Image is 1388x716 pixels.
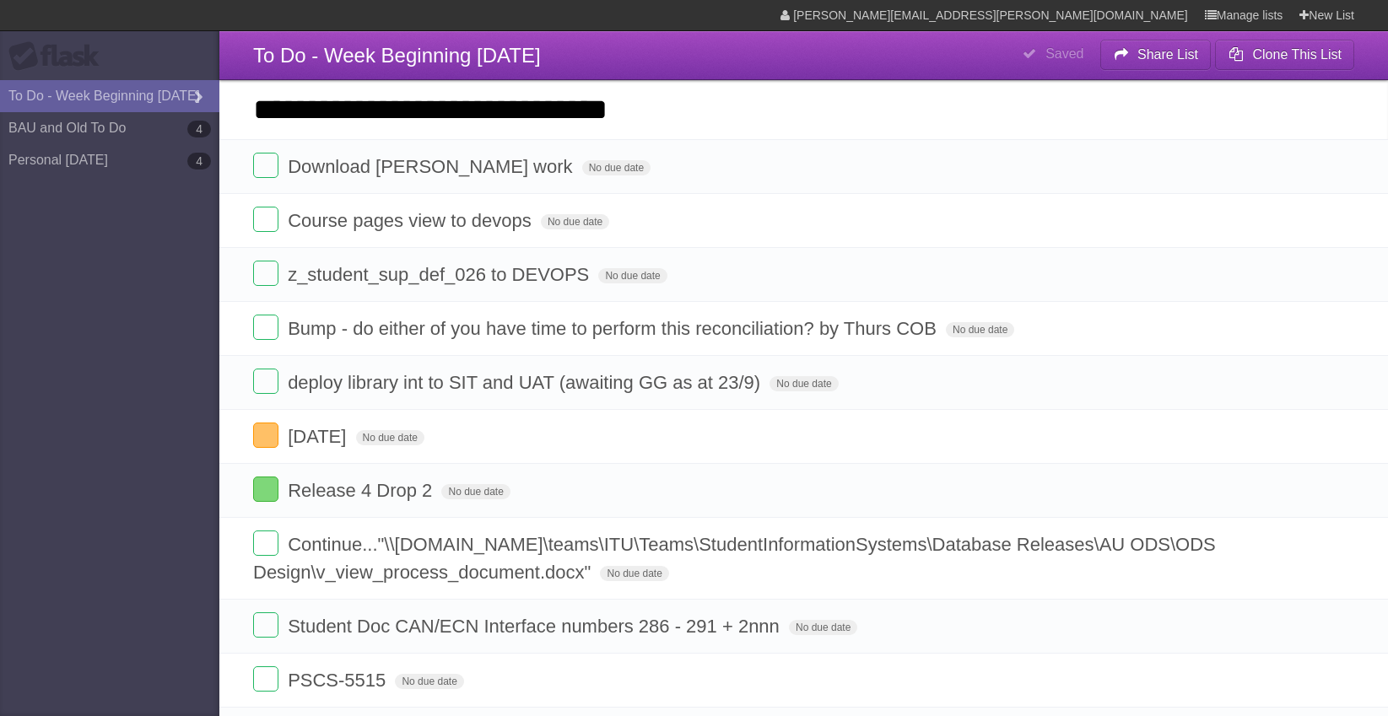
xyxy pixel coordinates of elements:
label: Done [253,530,278,556]
span: No due date [395,674,463,689]
label: Done [253,207,278,232]
span: deploy library int to SIT and UAT (awaiting GG as at 23/9) [288,372,764,393]
span: No due date [356,430,424,445]
span: PSCS-5515 [288,670,390,691]
label: Done [253,261,278,286]
button: Share List [1100,40,1212,70]
label: Done [253,153,278,178]
span: No due date [770,376,838,391]
b: 4 [187,121,211,137]
span: No due date [946,322,1014,337]
span: No due date [600,566,668,581]
label: Done [253,315,278,340]
span: Download [PERSON_NAME] work [288,156,576,177]
label: Done [253,666,278,692]
span: Continue..."\\[DOMAIN_NAME]\teams\ITU\Teams\StudentInformationSystems\Database Releases\AU ODS\OD... [253,534,1216,583]
label: Done [253,423,278,448]
span: Release 4 Drop 2 [288,480,436,501]
span: No due date [598,268,667,283]
label: Done [253,476,278,502]
span: Student Doc CAN/ECN Interface numbers 286 - 291 + 2nnn [288,616,784,637]
div: Flask [8,41,110,72]
span: No due date [582,160,651,175]
b: Clone This List [1252,47,1342,62]
label: Done [253,369,278,394]
span: Course pages view to devops [288,210,536,231]
span: To Do - Week Beginning [DATE] [253,44,541,67]
span: No due date [441,484,510,499]
b: Saved [1045,46,1083,61]
span: Bump - do either of you have time to perform this reconciliation? by Thurs COB [288,318,941,339]
button: Clone This List [1215,40,1354,70]
span: [DATE] [288,426,350,447]
b: Share List [1137,47,1198,62]
span: z_student_sup_def_026 to DEVOPS [288,264,593,285]
b: 4 [187,153,211,170]
span: No due date [541,214,609,229]
label: Done [253,612,278,638]
span: No due date [789,620,857,635]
